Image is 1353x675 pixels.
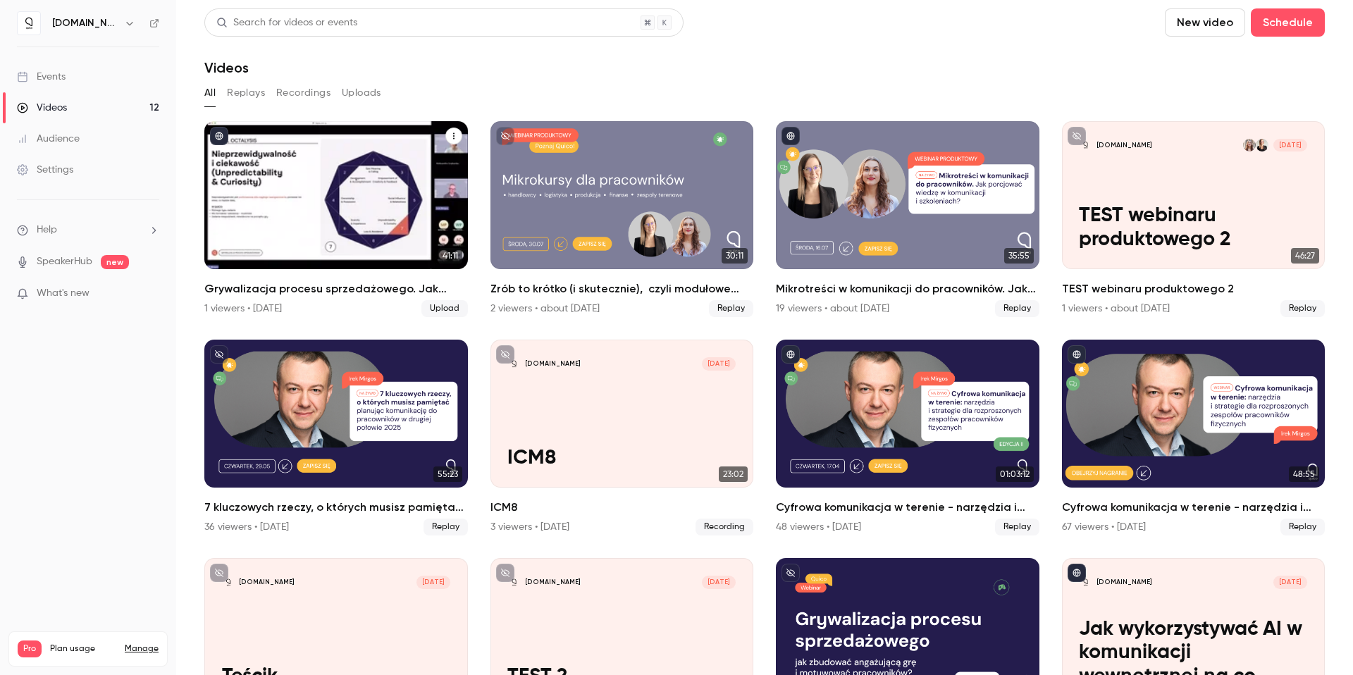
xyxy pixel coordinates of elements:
span: Pro [18,640,42,657]
span: Replay [1280,519,1325,535]
button: New video [1165,8,1245,37]
span: 23:02 [719,466,748,482]
h2: ICM8 [490,499,754,516]
iframe: Noticeable Trigger [142,287,159,300]
li: ICM8 [490,340,754,535]
img: Teścik [222,576,235,588]
h2: Mikrotreści w komunikacji do pracowników. Jak porcjować wiedzę w komunikacji i szkoleniach? [776,280,1039,297]
img: TEST 2 [507,576,520,588]
p: [DOMAIN_NAME] [1096,578,1152,587]
span: Replay [709,300,753,317]
li: 7 kluczowych rzeczy, o których musisz pamiętać planując komunikację do pracowników w drugiej poło... [204,340,468,535]
span: 46:27 [1291,248,1319,264]
h6: [DOMAIN_NAME] [52,16,118,30]
h2: Cyfrowa komunikacja w terenie - narzędzia i strategie dla rozproszonych zespołów pracowników fizy... [1062,499,1326,516]
button: published [1068,564,1086,582]
li: Zrób to krótko (i skutecznie), czyli modułowe kursy w Quico – o mikrotreściach w szkoleniach i ku... [490,121,754,317]
a: Manage [125,643,159,655]
div: 19 viewers • about [DATE] [776,302,889,316]
h2: Zrób to krótko (i skutecznie), czyli modułowe kursy w [GEOGRAPHIC_DATA] – o mikrotreściach w szko... [490,280,754,297]
span: 01:03:12 [996,466,1034,482]
a: 55:237 kluczowych rzeczy, o których musisz pamiętać planując komunikację do pracowników w drugiej... [204,340,468,535]
span: 35:55 [1004,248,1034,264]
div: Audience [17,132,80,146]
li: Grywalizacja procesu sprzedażowego. Jak zbudować angażującą grę i motywować pracowników? [204,121,468,317]
h1: Videos [204,59,249,76]
span: Help [37,223,57,237]
span: [DATE] [1273,576,1307,588]
span: Replay [1280,300,1325,317]
button: published [1068,345,1086,364]
a: 35:55Mikrotreści w komunikacji do pracowników. Jak porcjować wiedzę w komunikacji i szkoleniach?1... [776,121,1039,317]
a: 41:11Grywalizacja procesu sprzedażowego. Jak zbudować angażującą grę i motywować pracowników?1 vi... [204,121,468,317]
button: Replays [227,82,265,104]
span: Replay [995,519,1039,535]
div: Settings [17,163,73,177]
span: Upload [421,300,468,317]
div: 48 viewers • [DATE] [776,520,861,534]
a: TEST webinaru produktowego 2[DOMAIN_NAME]Monika DudaAleksandra Grabarska-Furtak[DATE]TEST webinar... [1062,121,1326,317]
button: Schedule [1251,8,1325,37]
button: unpublished [496,127,514,145]
span: What's new [37,286,89,301]
img: Aleksandra Grabarska-Furtak [1243,139,1256,151]
a: 01:03:12Cyfrowa komunikacja w terenie - narzędzia i strategie dla rozproszonych zespołów pracowni... [776,340,1039,535]
a: ICM8[DOMAIN_NAME][DATE]ICM823:02ICM83 viewers • [DATE]Recording [490,340,754,535]
button: unpublished [781,564,800,582]
button: Recordings [276,82,330,104]
img: ICM8 [507,357,520,370]
h2: Grywalizacja procesu sprzedażowego. Jak zbudować angażującą grę i motywować pracowników? [204,280,468,297]
li: TEST webinaru produktowego 2 [1062,121,1326,317]
h2: 7 kluczowych rzeczy, o których musisz pamiętać planując komunikację do pracowników w drugiej poło... [204,499,468,516]
button: unpublished [1068,127,1086,145]
span: 41:11 [438,248,462,264]
div: 36 viewers • [DATE] [204,520,289,534]
a: 30:11Zrób to krótko (i skutecznie), czyli modułowe kursy w [GEOGRAPHIC_DATA] – o mikrotreściach w... [490,121,754,317]
button: unpublished [210,564,228,582]
span: Replay [424,519,468,535]
div: Events [17,70,66,84]
div: 3 viewers • [DATE] [490,520,569,534]
div: Videos [17,101,67,115]
li: Cyfrowa komunikacja w terenie - narzędzia i strategie dla rozproszonych zespołów pracowników fizy... [1062,340,1326,535]
button: Uploads [342,82,381,104]
button: published [781,345,800,364]
li: help-dropdown-opener [17,223,159,237]
span: Plan usage [50,643,116,655]
a: 48:55Cyfrowa komunikacja w terenie - narzędzia i strategie dla rozproszonych zespołów pracowników... [1062,340,1326,535]
p: [DOMAIN_NAME] [1096,141,1152,150]
img: quico.io [18,12,40,35]
p: [DOMAIN_NAME] [239,578,295,587]
div: 1 viewers • [DATE] [204,302,282,316]
button: unpublished [210,345,228,364]
button: unpublished [496,345,514,364]
div: Search for videos or events [216,16,357,30]
span: Recording [696,519,753,535]
span: [DATE] [702,357,736,370]
div: 67 viewers • [DATE] [1062,520,1146,534]
div: 2 viewers • about [DATE] [490,302,600,316]
h2: Cyfrowa komunikacja w terenie - narzędzia i strategie dla rozproszonych zespołów pracowników fizy... [776,499,1039,516]
button: published [781,127,800,145]
span: 48:55 [1289,466,1319,482]
a: SpeakerHub [37,254,92,269]
li: Mikrotreści w komunikacji do pracowników. Jak porcjować wiedzę w komunikacji i szkoleniach? [776,121,1039,317]
span: Replay [995,300,1039,317]
img: TEST webinaru produktowego 2 [1079,139,1092,151]
img: Monika Duda [1256,139,1268,151]
p: TEST webinaru produktowego 2 [1079,204,1307,252]
button: published [210,127,228,145]
button: unpublished [496,564,514,582]
span: [DATE] [1273,139,1307,151]
img: Jak wykorzystywać AI w komunikacji wewnętrznej na co dzień? [1079,576,1092,588]
span: [DATE] [416,576,450,588]
span: [DATE] [702,576,736,588]
span: 30:11 [722,248,748,264]
p: [DOMAIN_NAME] [525,578,581,587]
section: Videos [204,8,1325,667]
li: Cyfrowa komunikacja w terenie - narzędzia i strategie dla rozproszonych zespołów pracowników fizy... [776,340,1039,535]
button: All [204,82,216,104]
span: new [101,255,129,269]
p: [DOMAIN_NAME] [525,359,581,369]
div: 1 viewers • about [DATE] [1062,302,1170,316]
